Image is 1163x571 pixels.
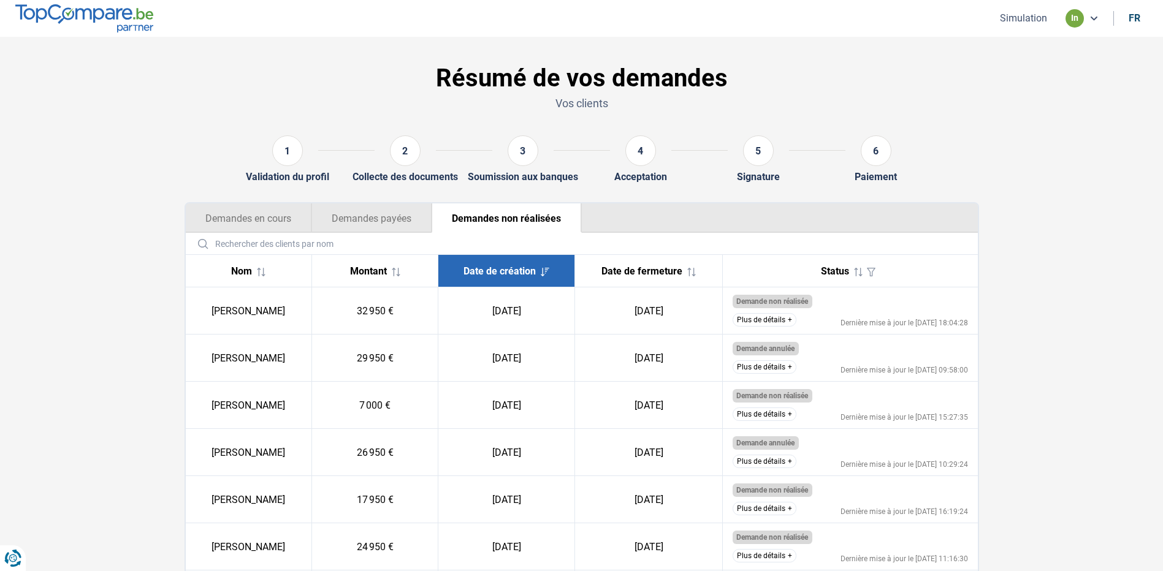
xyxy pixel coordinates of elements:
button: Plus de détails [733,549,796,562]
div: Dernière mise à jour le [DATE] 15:27:35 [841,414,968,421]
div: Dernière mise à jour le [DATE] 18:04:28 [841,319,968,327]
span: Demande annulée [736,439,795,447]
button: Plus de détails [733,455,796,468]
div: Soumission aux banques [468,171,578,183]
div: Paiement [855,171,897,183]
div: 4 [625,135,656,166]
button: Simulation [996,12,1051,25]
button: Plus de détails [733,502,796,515]
div: Dernière mise à jour le [DATE] 16:19:24 [841,508,968,515]
td: [DATE] [575,382,723,429]
span: Demande annulée [736,344,795,353]
td: [PERSON_NAME] [186,429,312,476]
div: 2 [390,135,421,166]
div: Signature [737,171,780,183]
td: 26 950 € [312,429,438,476]
td: [PERSON_NAME] [186,382,312,429]
span: Montant [350,265,387,277]
span: Nom [231,265,252,277]
div: Dernière mise à jour le [DATE] 10:29:24 [841,461,968,468]
div: 6 [861,135,891,166]
td: [DATE] [438,335,575,382]
td: [PERSON_NAME] [186,523,312,570]
td: [DATE] [575,476,723,523]
div: 3 [508,135,538,166]
td: [DATE] [575,335,723,382]
button: Demandes en cours [186,203,311,233]
td: [DATE] [575,523,723,570]
div: Collecte des documents [353,171,458,183]
td: [DATE] [438,476,575,523]
span: Date de fermeture [601,265,682,277]
td: 24 950 € [312,523,438,570]
td: [DATE] [575,429,723,476]
td: 17 950 € [312,476,438,523]
div: Acceptation [614,171,667,183]
span: Demande non réalisée [736,297,808,306]
button: Plus de détails [733,313,796,327]
td: [PERSON_NAME] [186,335,312,382]
td: 7 000 € [312,382,438,429]
td: [DATE] [438,429,575,476]
td: [DATE] [575,287,723,335]
input: Rechercher des clients par nom [191,233,973,254]
div: 5 [743,135,774,166]
div: Dernière mise à jour le [DATE] 11:16:30 [841,555,968,562]
td: [DATE] [438,287,575,335]
span: Demande non réalisée [736,391,808,400]
div: fr [1129,12,1140,24]
div: 1 [272,135,303,166]
td: [PERSON_NAME] [186,476,312,523]
td: 29 950 € [312,335,438,382]
button: Demandes non réalisées [432,203,582,233]
button: Demandes payées [311,203,432,233]
div: Validation du profil [246,171,329,183]
div: Dernière mise à jour le [DATE] 09:58:00 [841,366,968,374]
h1: Résumé de vos demandes [185,64,979,93]
button: Plus de détails [733,407,796,421]
img: TopCompare.be [15,4,153,32]
td: [DATE] [438,523,575,570]
button: Plus de détails [733,360,796,374]
td: [PERSON_NAME] [186,287,312,335]
span: Demande non réalisée [736,486,808,494]
span: Status [821,265,849,277]
span: Date de création [463,265,536,277]
p: Vos clients [185,96,979,111]
div: in [1066,9,1084,28]
td: 32 950 € [312,287,438,335]
span: Demande non réalisée [736,533,808,542]
td: [DATE] [438,382,575,429]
